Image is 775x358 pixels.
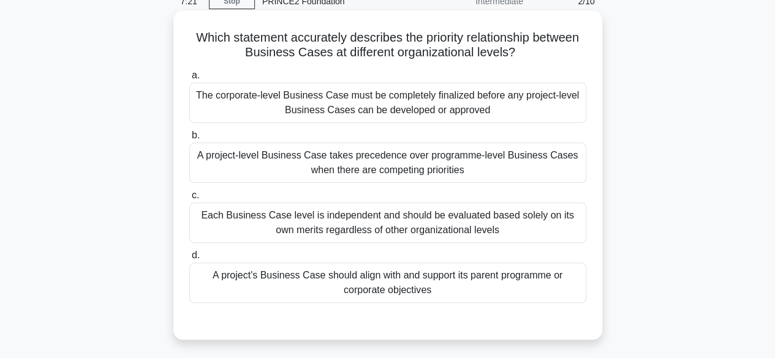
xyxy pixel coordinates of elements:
[192,250,200,260] span: d.
[189,263,586,303] div: A project's Business Case should align with and support its parent programme or corporate objectives
[192,190,199,200] span: c.
[188,30,588,61] h5: Which statement accurately describes the priority relationship between Business Cases at differen...
[189,203,586,243] div: Each Business Case level is independent and should be evaluated based solely on its own merits re...
[189,83,586,123] div: The corporate-level Business Case must be completely finalized before any project-level Business ...
[192,70,200,80] span: a.
[189,143,586,183] div: A project-level Business Case takes precedence over programme-level Business Cases when there are...
[192,130,200,140] span: b.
